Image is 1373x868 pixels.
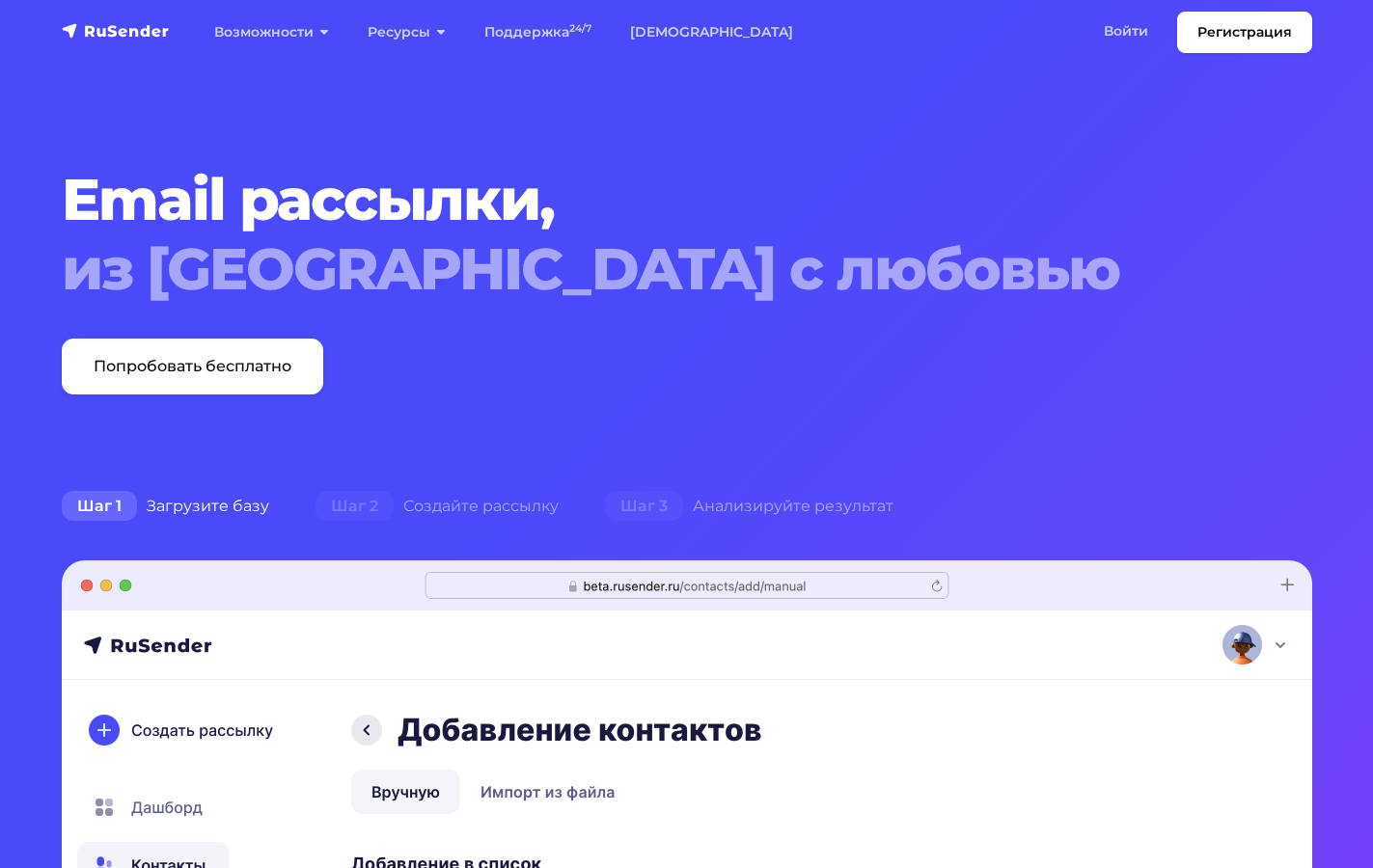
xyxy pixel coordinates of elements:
[62,491,137,522] span: Шаг 1
[292,487,582,526] div: Создайте рассылку
[611,13,812,52] a: [DEMOGRAPHIC_DATA]
[62,234,1206,304] div: из [GEOGRAPHIC_DATA] с любовью
[195,13,348,52] a: Возможности
[316,491,394,522] span: Шаг 2
[1085,12,1167,51] a: Войти
[465,13,611,52] a: Поддержка24/7
[605,491,683,522] span: Шаг 3
[569,22,591,35] sup: 24/7
[1177,12,1312,53] a: Регистрация
[39,487,292,526] div: Загрузите базу
[62,339,323,394] a: Попробовать бесплатно
[62,21,170,41] img: RuSender
[582,487,917,526] div: Анализируйте результат
[348,13,465,52] a: Ресурсы
[62,165,1206,304] h1: Email рассылки,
